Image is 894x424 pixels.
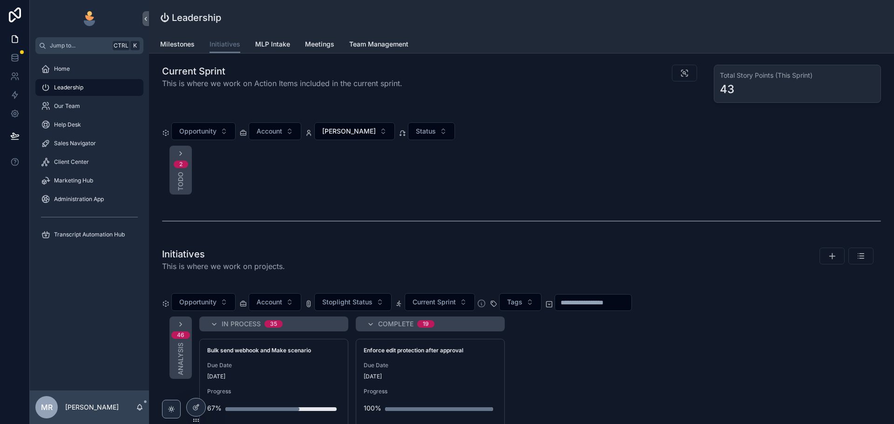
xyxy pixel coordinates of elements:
[270,320,277,328] div: 35
[507,297,522,307] span: Tags
[349,40,408,49] span: Team Management
[160,36,195,54] a: Milestones
[162,261,285,272] span: This is where we work on projects.
[35,191,143,208] a: Administration App
[207,388,340,395] span: Progress
[54,195,104,203] span: Administration App
[255,40,290,49] span: MLP Intake
[255,36,290,54] a: MLP Intake
[423,320,429,328] div: 19
[322,297,372,307] span: Stoplight Status
[179,161,183,168] div: 2
[179,127,217,136] span: Opportunity
[207,362,340,369] span: Due Date
[207,399,222,417] div: 67%
[35,154,143,170] a: Client Center
[364,373,382,380] p: [DATE]
[82,11,97,26] img: App logo
[179,297,217,307] span: Opportunity
[54,177,93,184] span: Marketing Hub
[35,37,143,54] button: Jump to...CtrlK
[364,388,497,395] span: Progress
[305,36,334,54] a: Meetings
[314,293,392,311] button: Select Button
[54,84,83,91] span: Leadership
[322,127,376,136] span: [PERSON_NAME]
[54,65,70,73] span: Home
[160,11,221,24] h1: ⏻ Leadership
[305,40,334,49] span: Meetings
[499,293,542,311] button: Select Button
[54,231,125,238] span: Transcript Automation Hub
[222,319,261,329] span: In Process
[257,127,282,136] span: Account
[54,140,96,147] span: Sales Navigator
[35,116,143,133] a: Help Desk
[720,71,875,80] h3: Total Story Points (This Sprint)
[162,248,285,261] h1: Initiatives
[349,36,408,54] a: Team Management
[364,399,381,417] div: 100%
[177,331,184,339] div: 46
[171,122,236,140] button: Select Button
[35,135,143,152] a: Sales Navigator
[249,293,301,311] button: Select Button
[50,42,109,49] span: Jump to...
[35,226,143,243] a: Transcript Automation Hub
[35,61,143,77] a: Home
[171,293,236,311] button: Select Button
[54,102,80,110] span: Our Team
[30,54,149,255] div: scrollable content
[35,172,143,189] a: Marketing Hub
[416,127,436,136] span: Status
[207,373,225,380] p: [DATE]
[405,293,475,311] button: Select Button
[720,82,734,97] div: 43
[314,122,395,140] button: Select Button
[162,78,402,89] span: This is where we work on Action Items included in the current sprint.
[162,65,402,78] h1: Current Sprint
[210,36,240,54] a: Initiatives
[54,121,81,128] span: Help Desk
[364,347,463,354] strong: Enforce edit protection after approval
[35,98,143,114] a: Our Team
[54,158,89,166] span: Client Center
[35,79,143,96] a: Leadership
[65,403,119,412] p: [PERSON_NAME]
[249,122,301,140] button: Select Button
[41,402,53,413] span: MR
[413,297,456,307] span: Current Sprint
[113,41,129,50] span: Ctrl
[131,42,139,49] span: K
[364,362,497,369] span: Due Date
[176,343,185,375] span: Analysis
[257,297,282,307] span: Account
[210,40,240,49] span: Initiatives
[207,347,311,354] strong: Bulk send webhook and Make scenario
[408,122,455,140] button: Select Button
[176,172,185,191] span: Todo
[160,40,195,49] span: Milestones
[378,319,413,329] span: Complete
